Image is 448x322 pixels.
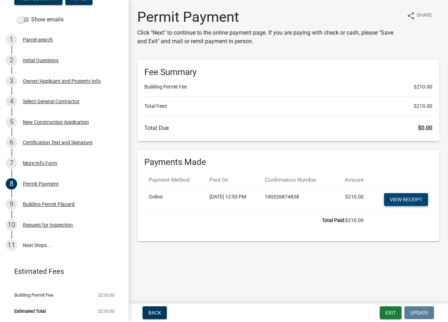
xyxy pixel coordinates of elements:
[14,309,46,313] span: Estimated Total
[384,193,428,206] a: View receipt
[205,188,260,212] td: [DATE] 12:53 PM
[6,157,17,169] div: 7
[6,178,17,190] div: 8
[6,96,17,107] div: 4
[401,9,438,22] button: shareShare
[23,140,93,145] div: Certification Text and Signature
[417,11,432,20] span: Share
[23,161,57,166] div: More Info Form
[404,306,434,319] button: Update
[260,172,334,188] th: Confirmation Number
[144,83,432,91] li: Building Permit Fee
[144,102,432,110] li: Total Fees
[23,79,101,84] div: Owner/Applicant and Property Info
[23,202,75,207] div: Building Permit Placard
[137,9,401,26] h1: Permit Payment
[144,157,432,167] h6: Payments Made
[380,306,402,319] button: Exit
[6,219,17,231] div: 10
[414,83,432,91] span: $210.00
[144,125,432,131] h6: Total Due
[17,15,64,24] label: Show emails
[148,310,161,316] span: Back
[23,99,80,104] div: Select General Contractor
[98,309,114,313] span: $210.00
[6,75,17,87] div: 3
[144,212,368,228] td: $210.00
[322,217,345,223] b: Total Paid:
[144,67,432,77] h6: Fee Summary
[334,172,368,188] th: Amount
[23,120,89,125] div: New Construction Application
[23,181,59,186] div: Permit Payment
[144,188,205,212] td: Online
[205,172,260,188] th: Paid On
[414,102,432,110] span: $210.00
[6,198,17,210] div: 9
[410,310,428,316] span: Update
[6,137,17,148] div: 6
[6,55,17,66] div: 2
[407,11,415,20] i: share
[6,34,17,45] div: 1
[143,306,167,319] button: Back
[137,29,401,46] p: Click "Next" to continue to the online payment page. If you are paying with check or cash, please...
[6,116,17,128] div: 5
[23,222,73,227] div: Request for Inspection
[23,58,59,63] div: Initial Questions
[98,293,114,297] span: $210.00
[23,37,53,42] div: Parcel search
[14,293,53,297] span: Building Permit Fee
[260,188,334,212] td: 100326874838
[418,125,432,131] span: $0.00
[144,172,205,188] th: Payment Method
[334,188,368,212] td: $210.00
[6,240,17,251] div: 11
[6,264,117,278] a: Estimated Fees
